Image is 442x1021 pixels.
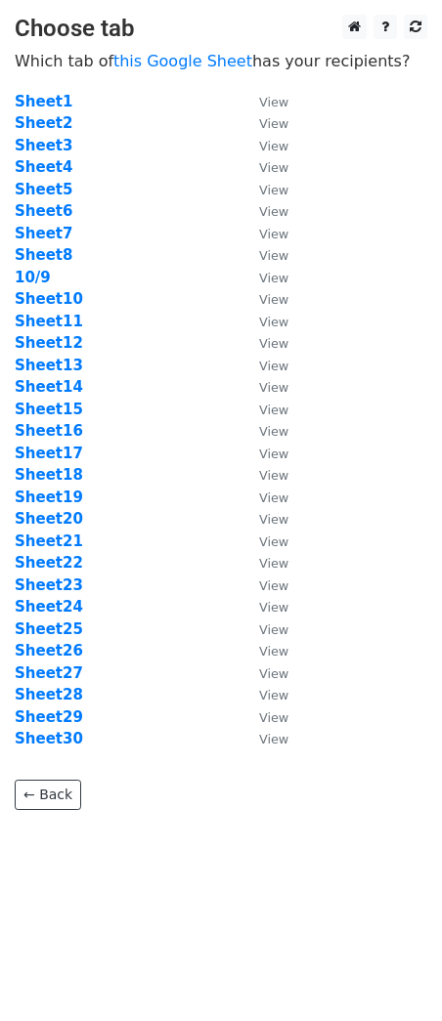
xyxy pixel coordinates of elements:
[240,489,288,506] a: View
[15,466,83,484] a: Sheet18
[15,620,83,638] a: Sheet25
[259,578,288,593] small: View
[259,380,288,395] small: View
[240,554,288,572] a: View
[15,202,72,220] a: Sheet6
[15,378,83,396] strong: Sheet14
[259,183,288,197] small: View
[15,780,81,810] a: ← Back
[240,466,288,484] a: View
[15,686,83,703] a: Sheet28
[240,532,288,550] a: View
[259,248,288,263] small: View
[15,225,72,242] a: Sheet7
[240,246,288,264] a: View
[15,510,83,528] strong: Sheet20
[259,600,288,615] small: View
[240,158,288,176] a: View
[15,15,427,43] h3: Choose tab
[240,620,288,638] a: View
[259,204,288,219] small: View
[15,246,72,264] a: Sheet8
[240,664,288,682] a: View
[240,290,288,308] a: View
[259,139,288,153] small: View
[15,137,72,154] a: Sheet3
[15,422,83,440] a: Sheet16
[240,225,288,242] a: View
[259,447,288,461] small: View
[240,510,288,528] a: View
[259,227,288,241] small: View
[259,688,288,702] small: View
[240,730,288,747] a: View
[15,598,83,616] a: Sheet24
[15,158,72,176] a: Sheet4
[15,642,83,659] strong: Sheet26
[259,732,288,746] small: View
[15,554,83,572] a: Sheet22
[240,181,288,198] a: View
[240,686,288,703] a: View
[240,708,288,726] a: View
[15,401,83,418] a: Sheet15
[15,313,83,330] a: Sheet11
[259,424,288,439] small: View
[15,445,83,462] a: Sheet17
[15,708,83,726] strong: Sheet29
[113,52,252,70] a: this Google Sheet
[15,269,51,286] a: 10/9
[15,51,427,71] p: Which tab of has your recipients?
[15,489,83,506] a: Sheet19
[259,556,288,571] small: View
[15,532,83,550] a: Sheet21
[259,359,288,373] small: View
[259,292,288,307] small: View
[259,336,288,351] small: View
[240,137,288,154] a: View
[240,445,288,462] a: View
[259,534,288,549] small: View
[259,271,288,285] small: View
[240,202,288,220] a: View
[240,334,288,352] a: View
[259,116,288,131] small: View
[15,181,72,198] a: Sheet5
[259,490,288,505] small: View
[259,315,288,329] small: View
[259,666,288,681] small: View
[240,313,288,330] a: View
[259,622,288,637] small: View
[15,290,83,308] strong: Sheet10
[240,642,288,659] a: View
[240,401,288,418] a: View
[15,730,83,747] a: Sheet30
[259,403,288,417] small: View
[259,95,288,109] small: View
[15,664,83,682] a: Sheet27
[15,334,83,352] a: Sheet12
[15,576,83,594] a: Sheet23
[240,357,288,374] a: View
[240,378,288,396] a: View
[259,512,288,527] small: View
[15,93,72,110] a: Sheet1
